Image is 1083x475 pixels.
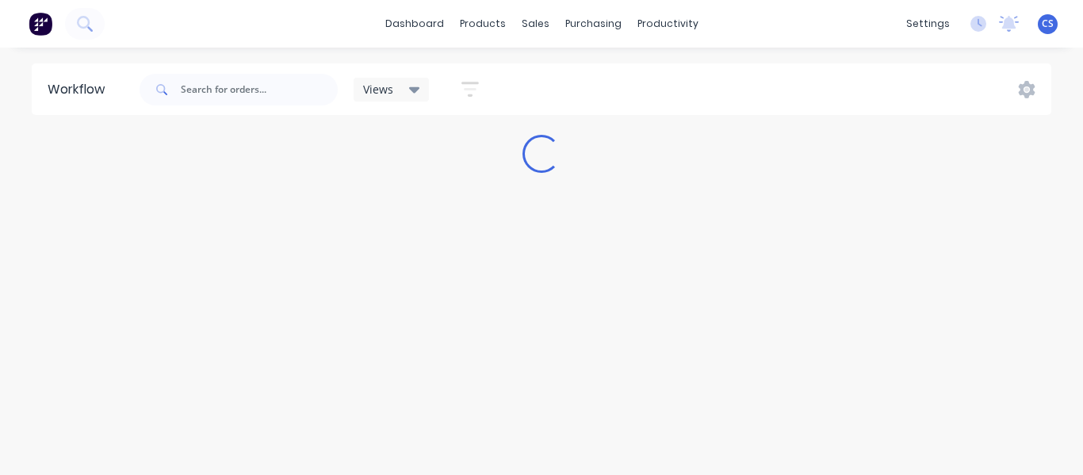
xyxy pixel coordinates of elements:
div: productivity [630,12,706,36]
input: Search for orders... [181,74,338,105]
span: Views [363,81,393,98]
div: products [452,12,514,36]
div: purchasing [557,12,630,36]
div: sales [514,12,557,36]
span: CS [1042,17,1054,31]
div: Workflow [48,80,113,99]
img: Factory [29,12,52,36]
a: dashboard [377,12,452,36]
div: settings [898,12,958,36]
